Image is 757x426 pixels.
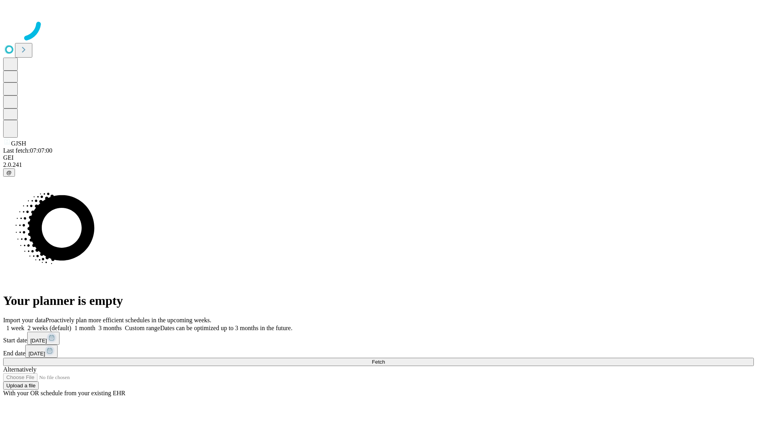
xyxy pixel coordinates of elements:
[30,338,47,344] span: [DATE]
[25,345,58,358] button: [DATE]
[3,154,754,161] div: GEI
[99,325,122,331] span: 3 months
[3,366,36,373] span: Alternatively
[160,325,292,331] span: Dates can be optimized up to 3 months in the future.
[125,325,160,331] span: Custom range
[3,293,754,308] h1: Your planner is empty
[75,325,95,331] span: 1 month
[28,351,45,357] span: [DATE]
[3,332,754,345] div: Start date
[6,170,12,176] span: @
[27,332,60,345] button: [DATE]
[28,325,71,331] span: 2 weeks (default)
[3,147,52,154] span: Last fetch: 07:07:00
[3,381,39,390] button: Upload a file
[3,168,15,177] button: @
[3,161,754,168] div: 2.0.241
[6,325,24,331] span: 1 week
[372,359,385,365] span: Fetch
[3,358,754,366] button: Fetch
[11,140,26,147] span: GJSH
[3,390,125,396] span: With your OR schedule from your existing EHR
[3,345,754,358] div: End date
[46,317,211,323] span: Proactively plan more efficient schedules in the upcoming weeks.
[3,317,46,323] span: Import your data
